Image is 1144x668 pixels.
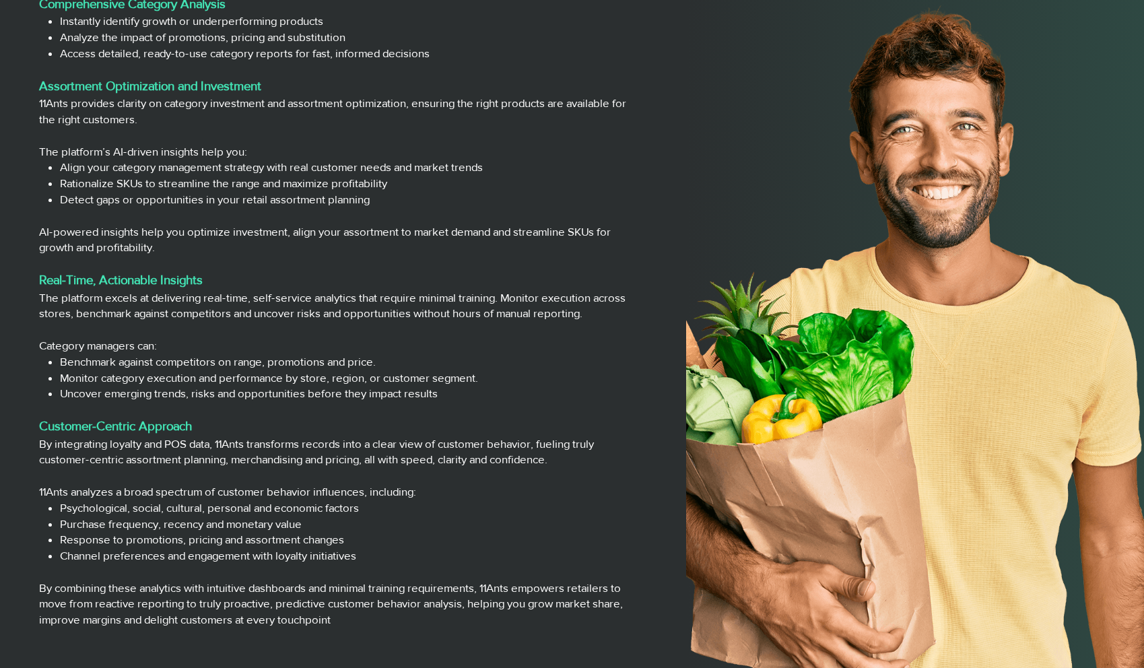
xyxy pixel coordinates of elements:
[39,291,626,320] span: The platform excels at delivering real-time, self-service analytics that require minimal training...
[39,79,261,93] span: Assortment Optimization and Investment
[39,339,157,352] span: Category managers can:
[39,225,611,254] span: AI-powered insights help you optimize investment, align your assortment to market demand and stre...
[60,14,323,27] span: Instantly identify growth or underperforming products
[39,273,203,287] span: Real-Time, Actionable Insights
[60,533,344,545] span: Response to promotions, pricing and assortment changes
[60,549,356,562] span: Channel preferences and engagement with loyalty initiatives
[60,46,430,59] span: Access detailed, ready-to-use category reports for fast, informed decisions
[60,160,483,173] span: Align your category management strategy with real customer needs and market trends
[60,355,376,368] span: Benchmark against competitors on range, promotions and price.
[39,145,247,158] span: The platform’s AI-driven insights help you:
[39,437,594,466] span: By integrating loyalty and POS data, 11Ants transforms records into a clear view of customer beha...
[60,501,359,514] span: Psychological, social, cultural, personal and economic factors
[39,96,626,125] span: 11Ants provides clarity on category investment and assortment optimization, ensuring the right pr...
[60,30,345,43] span: Analyze the impact of promotions, pricing and substitution
[39,581,623,626] span: By combining these analytics with intuitive dashboards and minimal training requirements, 11Ants ...
[60,517,302,530] span: Purchase frequency, recency and monetary value
[39,485,416,498] span: 11Ants analyzes a broad spectrum of customer behavior influences, including:
[39,419,192,433] span: Customer-Centric Approach
[60,387,438,399] span: Uncover emerging trends, risks and opportunities before they impact results
[60,176,387,189] span: Rationalize SKUs to streamline the range and maximize profitability
[60,371,478,384] span: Monitor category execution and performance by store, region, or customer segment.
[60,193,370,205] span: Detect gaps or opportunities in your retail assortment planning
